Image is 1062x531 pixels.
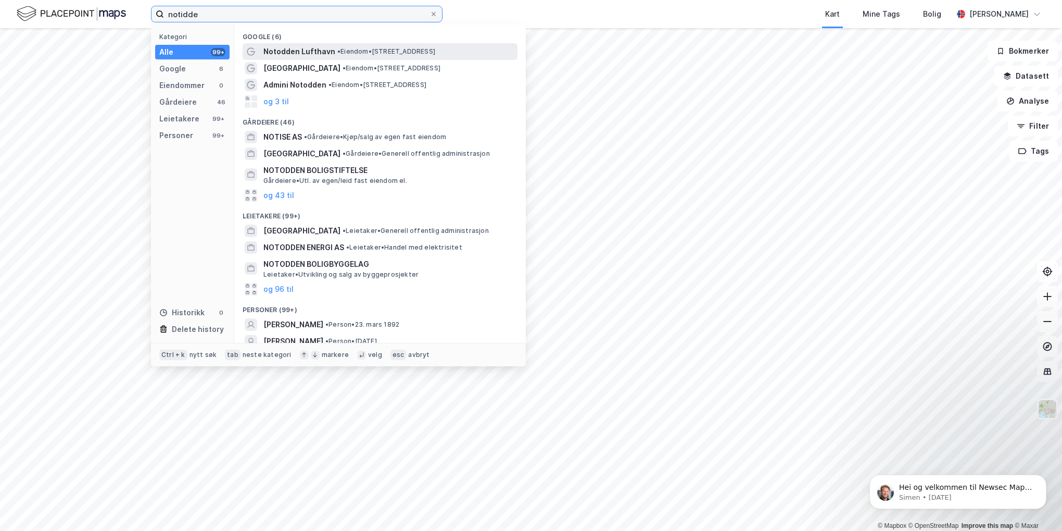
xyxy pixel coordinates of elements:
[159,79,205,92] div: Eiendommer
[997,91,1058,112] button: Analyse
[328,81,332,89] span: •
[304,133,307,141] span: •
[217,65,225,73] div: 6
[863,8,900,20] div: Mine Tags
[234,24,526,43] div: Google (6)
[159,46,173,58] div: Alle
[343,150,346,157] span: •
[159,129,193,142] div: Personer
[159,63,186,75] div: Google
[854,453,1062,526] iframe: Intercom notifications message
[225,350,241,360] div: tab
[908,522,959,529] a: OpenStreetMap
[263,318,323,331] span: [PERSON_NAME]
[172,323,224,336] div: Delete history
[923,8,941,20] div: Bolig
[1038,399,1057,419] img: Z
[825,8,840,20] div: Kart
[263,164,513,177] span: NOTODDEN BOLIGSTIFTELSE
[263,189,294,202] button: og 43 til
[164,6,429,22] input: Søk på adresse, matrikkel, gårdeiere, leietakere eller personer
[337,47,435,56] span: Eiendom • [STREET_ADDRESS]
[343,64,346,72] span: •
[962,522,1013,529] a: Improve this map
[343,227,346,234] span: •
[328,81,426,89] span: Eiendom • [STREET_ADDRESS]
[304,133,446,141] span: Gårdeiere • Kjøp/salg av egen fast eiendom
[263,95,289,108] button: og 3 til
[217,81,225,90] div: 0
[217,308,225,317] div: 0
[159,96,197,108] div: Gårdeiere
[234,204,526,223] div: Leietakere (99+)
[337,47,340,55] span: •
[263,62,340,75] span: [GEOGRAPHIC_DATA]
[211,115,225,123] div: 99+
[17,5,126,23] img: logo.f888ab2527a4732fd821a326f86c7f29.svg
[211,48,225,56] div: 99+
[988,41,1058,61] button: Bokmerker
[159,350,187,360] div: Ctrl + k
[159,33,230,41] div: Kategori
[159,113,199,125] div: Leietakere
[1008,116,1058,137] button: Filter
[325,320,399,329] span: Person • 23. mars 1892
[263,283,294,295] button: og 96 til
[878,522,906,529] a: Mapbox
[390,350,407,360] div: esc
[994,66,1058,87] button: Datasett
[408,351,429,359] div: avbryt
[263,45,335,58] span: Notodden Lufthavn
[211,131,225,140] div: 99+
[217,98,225,106] div: 46
[263,335,323,348] span: [PERSON_NAME]
[263,225,340,237] span: [GEOGRAPHIC_DATA]
[368,351,382,359] div: velg
[322,351,349,359] div: markere
[325,337,377,345] span: Person • [DATE]
[346,243,462,252] span: Leietaker • Handel med elektrisitet
[263,131,302,143] span: NOTISE AS
[159,306,205,319] div: Historikk
[263,147,340,160] span: [GEOGRAPHIC_DATA]
[263,258,513,270] span: NOTODDEN BOLIGBYGGELAG
[234,298,526,316] div: Personer (99+)
[263,270,419,279] span: Leietaker • Utvikling og salg av byggeprosjekter
[263,177,407,185] span: Gårdeiere • Utl. av egen/leid fast eiendom el.
[969,8,1029,20] div: [PERSON_NAME]
[234,110,526,129] div: Gårdeiere (46)
[346,243,349,251] span: •
[343,227,489,235] span: Leietaker • Generell offentlig administrasjon
[263,79,326,91] span: Admini Notodden
[189,351,217,359] div: nytt søk
[343,150,490,158] span: Gårdeiere • Generell offentlig administrasjon
[325,320,328,328] span: •
[1009,141,1058,162] button: Tags
[325,337,328,345] span: •
[263,241,344,254] span: NOTODDEN ENERGI AS
[343,64,440,72] span: Eiendom • [STREET_ADDRESS]
[243,351,292,359] div: neste kategori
